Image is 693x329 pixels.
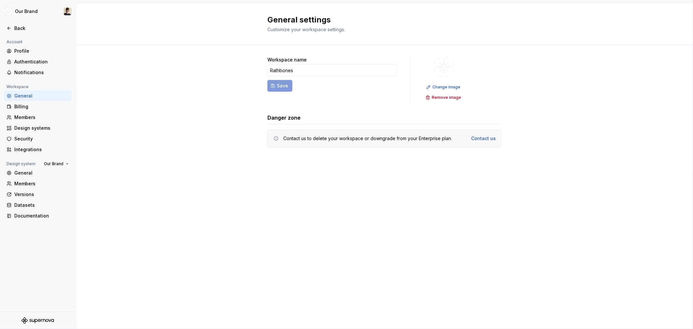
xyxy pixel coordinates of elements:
div: Billing [14,103,69,110]
a: Design systems [4,123,71,133]
span: Remove image [432,95,461,100]
div: Security [14,136,69,142]
span: Change image [432,85,460,90]
a: Back [4,23,71,33]
div: Members [14,114,69,121]
a: Authentication [4,57,71,67]
span: Customize your workspace settings. [267,27,345,32]
div: General [14,170,69,176]
button: Change image [424,83,463,92]
button: Remove image [424,93,464,102]
label: Workspace name [267,57,307,63]
img: 344848e3-ec3d-4aa0-b708-b8ed6430a7e0.png [433,57,454,77]
span: Our Brand [44,161,63,166]
div: General [14,93,69,99]
div: Integrations [14,146,69,153]
div: Datasets [14,202,69,208]
div: Account [4,38,25,46]
a: Documentation [4,211,71,221]
a: Integrations [4,144,71,155]
a: Profile [4,46,71,56]
div: Our Brand [15,8,38,15]
svg: Supernova Logo [21,317,54,324]
img: 344848e3-ec3d-4aa0-b708-b8ed6430a7e0.png [5,7,12,15]
a: Notifications [4,67,71,78]
div: Profile [14,48,69,54]
a: Members [4,112,71,123]
div: Contact us to delete your workspace or downgrade from your Enterprise plan. [283,135,452,142]
div: Design systems [14,125,69,131]
a: Contact us [471,135,496,142]
a: General [4,91,71,101]
h2: General settings [267,15,494,25]
a: Versions [4,189,71,200]
h3: Danger zone [267,114,301,122]
a: General [4,168,71,178]
a: Security [4,134,71,144]
div: Authentication [14,59,69,65]
a: Members [4,178,71,189]
a: Billing [4,101,71,112]
div: Versions [14,191,69,198]
a: Datasets [4,200,71,210]
div: Design system [4,160,38,168]
div: Notifications [14,69,69,76]
div: Members [14,180,69,187]
div: Workspace [4,83,31,91]
div: Documentation [14,213,69,219]
button: Our BrandAvery Hennings [1,4,74,19]
div: Back [14,25,69,32]
img: Avery Hennings [64,7,71,15]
